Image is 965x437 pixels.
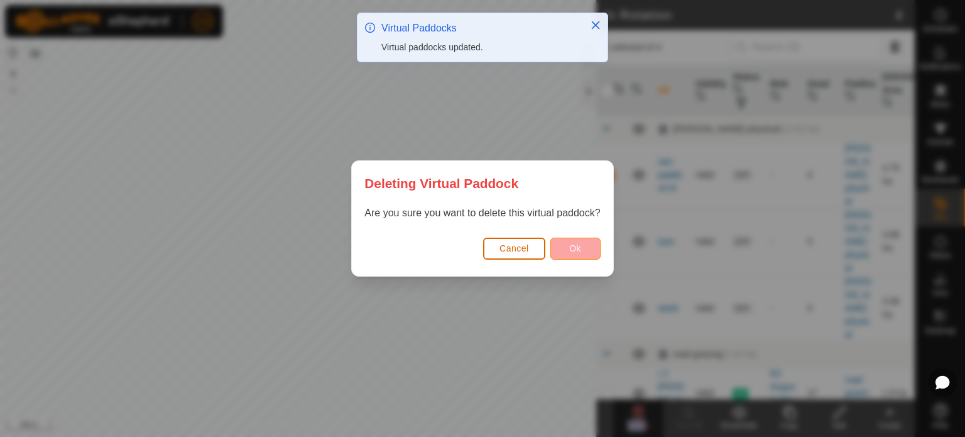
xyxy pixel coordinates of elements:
[587,16,604,34] button: Close
[550,238,601,260] button: Ok
[381,41,577,54] div: Virtual paddocks updated.
[364,174,518,193] span: Deleting Virtual Paddock
[483,238,545,260] button: Cancel
[569,243,581,253] span: Ok
[381,21,577,36] div: Virtual Paddocks
[364,206,600,221] p: Are you sure you want to delete this virtual paddock?
[499,243,529,253] span: Cancel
